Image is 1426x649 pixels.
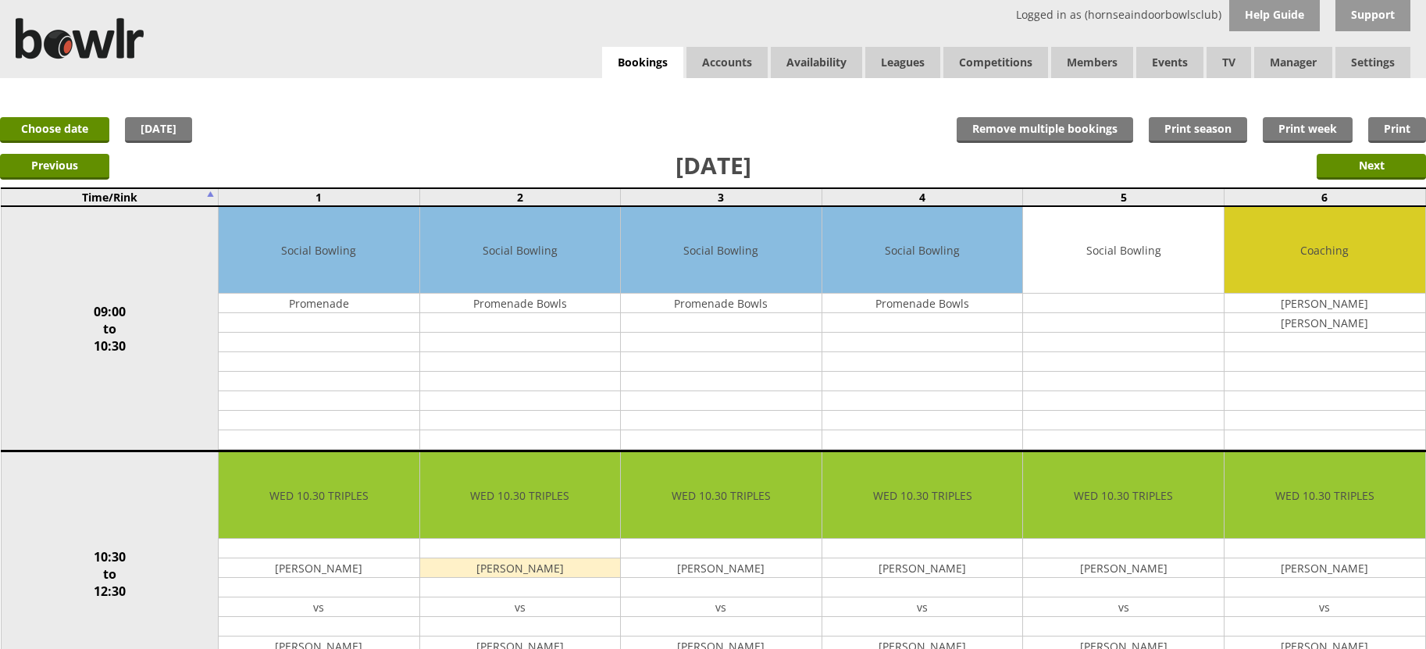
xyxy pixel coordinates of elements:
td: Social Bowling [1023,207,1224,294]
span: Members [1051,47,1133,78]
td: WED 10.30 TRIPLES [219,452,419,539]
a: Availability [771,47,862,78]
td: vs [1023,597,1224,617]
td: Social Bowling [420,207,621,294]
a: Print season [1149,117,1247,143]
a: Events [1136,47,1203,78]
td: WED 10.30 TRIPLES [1023,452,1224,539]
td: [PERSON_NAME] [1023,558,1224,578]
td: vs [621,597,822,617]
td: vs [420,597,621,617]
a: Bookings [602,47,683,79]
td: vs [219,597,419,617]
span: Settings [1335,47,1410,78]
td: [PERSON_NAME] [822,558,1023,578]
span: TV [1207,47,1251,78]
td: Social Bowling [621,207,822,294]
input: Remove multiple bookings [957,117,1133,143]
td: 4 [822,188,1023,206]
td: 2 [419,188,621,206]
td: 5 [1023,188,1225,206]
td: Social Bowling [822,207,1023,294]
span: Manager [1254,47,1332,78]
td: [PERSON_NAME] [1225,313,1425,333]
td: Time/Rink [1,188,219,206]
td: [PERSON_NAME] [621,558,822,578]
td: WED 10.30 TRIPLES [822,452,1023,539]
a: Print [1368,117,1426,143]
a: Competitions [943,47,1048,78]
td: 09:00 to 10:30 [1,206,219,451]
td: [PERSON_NAME] [1225,294,1425,313]
td: Coaching [1225,207,1425,294]
td: WED 10.30 TRIPLES [621,452,822,539]
td: Promenade [219,294,419,313]
a: Leagues [865,47,940,78]
input: Next [1317,154,1426,180]
span: Accounts [686,47,768,78]
a: [DATE] [125,117,192,143]
td: Promenade Bowls [822,294,1023,313]
td: Social Bowling [219,207,419,294]
td: 1 [219,188,420,206]
td: 6 [1224,188,1425,206]
td: vs [1225,597,1425,617]
td: [PERSON_NAME] [1225,558,1425,578]
td: WED 10.30 TRIPLES [1225,452,1425,539]
td: Promenade Bowls [420,294,621,313]
td: Promenade Bowls [621,294,822,313]
td: 3 [621,188,822,206]
td: vs [822,597,1023,617]
td: [PERSON_NAME] [219,558,419,578]
td: [PERSON_NAME] [420,558,621,578]
a: Print week [1263,117,1353,143]
td: WED 10.30 TRIPLES [420,452,621,539]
